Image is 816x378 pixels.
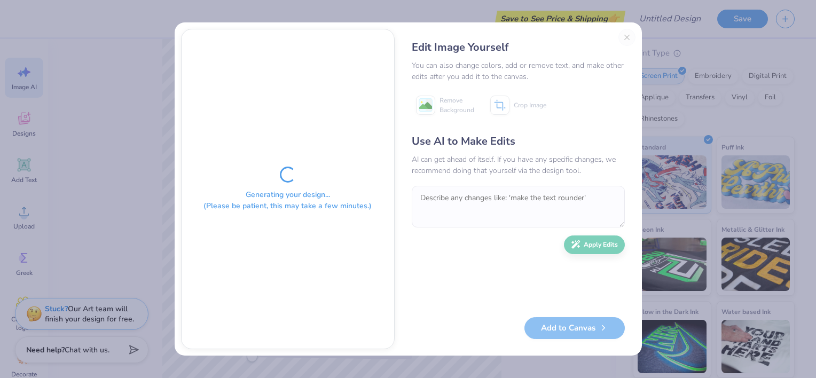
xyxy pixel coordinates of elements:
div: You can also change colors, add or remove text, and make other edits after you add it to the canvas. [412,60,625,82]
div: Generating your design... (Please be patient, this may take a few minutes.) [203,189,372,211]
span: Remove Background [440,96,474,115]
div: Use AI to Make Edits [412,133,625,149]
button: Crop Image [486,92,553,119]
div: Edit Image Yourself [412,40,625,56]
div: AI can get ahead of itself. If you have any specific changes, we recommend doing that yourself vi... [412,154,625,176]
span: Crop Image [514,100,546,110]
button: Remove Background [412,92,478,119]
